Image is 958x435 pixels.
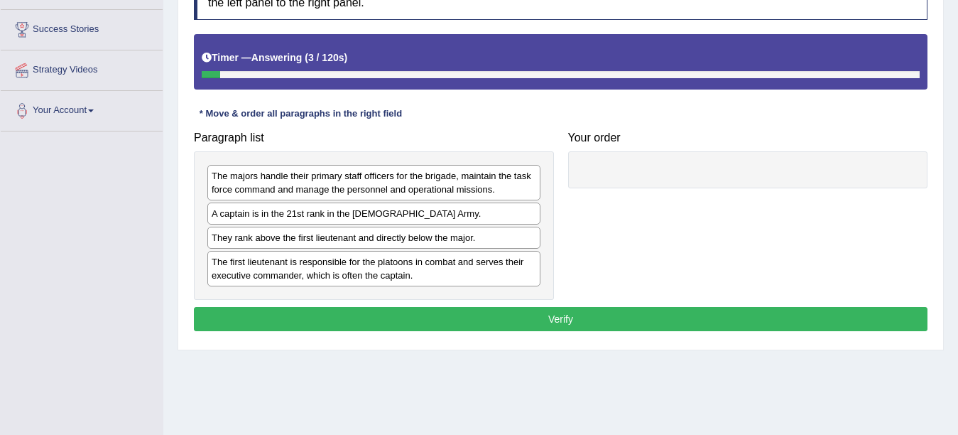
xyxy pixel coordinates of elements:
[207,203,540,225] div: A captain is in the 21st rank in the [DEMOGRAPHIC_DATA] Army.
[1,10,163,45] a: Success Stories
[251,52,303,63] b: Answering
[1,91,163,127] a: Your Account
[194,131,554,144] h4: Paragraph list
[344,52,348,63] b: )
[194,307,927,331] button: Verify
[1,50,163,86] a: Strategy Videos
[207,251,540,286] div: The first lieutenant is responsible for the platoons in combat and serves their executive command...
[207,165,540,200] div: The majors handle their primary staff officers for the brigade, maintain the task force command a...
[194,107,408,121] div: * Move & order all paragraphs in the right field
[568,131,928,144] h4: Your order
[305,52,308,63] b: (
[202,53,347,63] h5: Timer —
[308,52,344,63] b: 3 / 120s
[207,227,540,249] div: They rank above the first lieutenant and directly below the major.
